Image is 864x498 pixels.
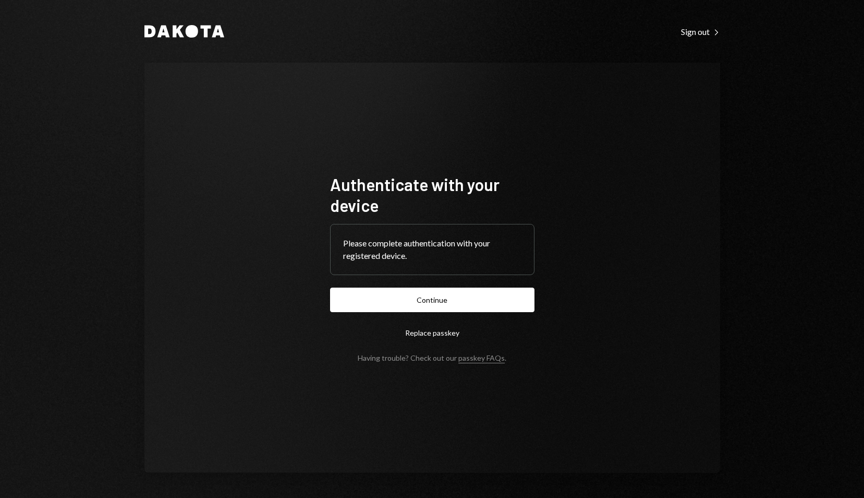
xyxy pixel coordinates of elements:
a: passkey FAQs [458,353,505,363]
button: Continue [330,288,534,312]
h1: Authenticate with your device [330,174,534,216]
div: Sign out [681,27,720,37]
div: Please complete authentication with your registered device. [343,237,521,262]
button: Replace passkey [330,321,534,345]
a: Sign out [681,26,720,37]
div: Having trouble? Check out our . [358,353,506,362]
